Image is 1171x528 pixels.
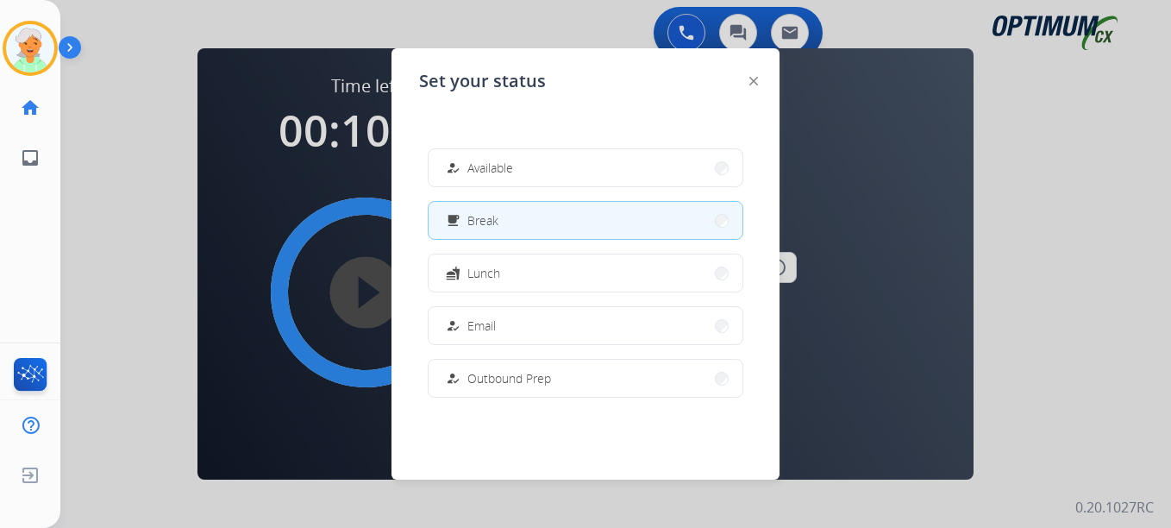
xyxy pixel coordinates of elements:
button: Break [429,202,742,239]
img: close-button [749,77,758,85]
button: Lunch [429,255,742,292]
span: Set your status [419,69,546,93]
img: avatar [6,24,54,72]
mat-icon: home [20,97,41,118]
mat-icon: inbox [20,148,41,168]
span: Available [467,159,513,177]
mat-icon: fastfood [446,266,460,280]
button: Email [429,307,742,344]
span: Outbound Prep [467,369,551,387]
button: Available [429,149,742,186]
button: Outbound Prep [429,360,742,397]
mat-icon: how_to_reg [446,318,460,333]
p: 0.20.1027RC [1075,497,1154,518]
span: Break [467,211,498,229]
mat-icon: how_to_reg [446,160,460,175]
mat-icon: how_to_reg [446,371,460,386]
span: Lunch [467,264,500,282]
span: Email [467,317,496,335]
mat-icon: free_breakfast [446,213,460,228]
